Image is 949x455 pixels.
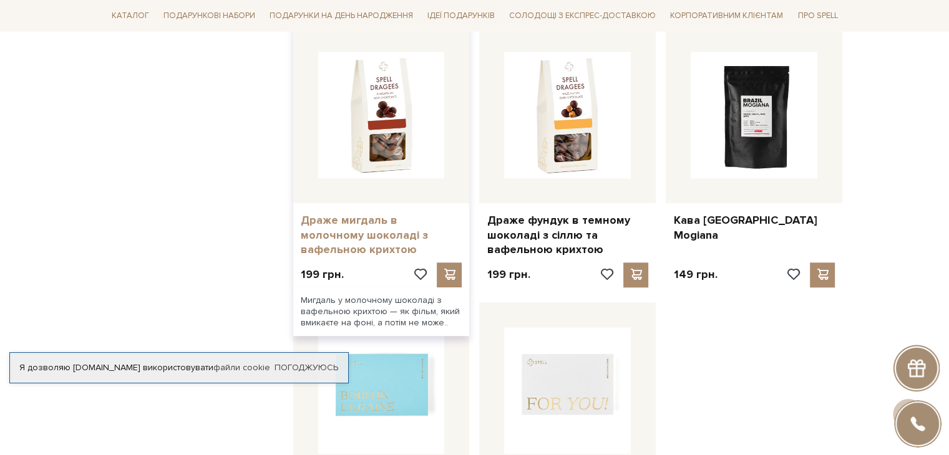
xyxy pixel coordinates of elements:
a: Погоджуюсь [275,362,338,373]
a: Солодощі з експрес-доставкою [504,5,661,26]
a: Драже фундук в темному шоколаді з сіллю та вафельною крихтою [487,213,648,257]
img: Листівка For You [504,327,631,454]
a: Корпоративним клієнтам [665,5,788,26]
div: Я дозволяю [DOMAIN_NAME] використовувати [10,362,348,373]
img: Кава Brazil Mogiana [691,52,817,178]
p: 149 грн. [673,267,717,282]
a: Драже мигдаль в молочному шоколаді з вафельною крихтою [301,213,462,257]
span: Про Spell [792,6,842,26]
span: Подарунки на День народження [265,6,418,26]
span: Ідеї подарунків [422,6,500,26]
img: Листівка Born in Ukraine [318,327,445,454]
div: Мигдаль у молочному шоколаді з вафельною крихтою — як фільм, який вмикаєте на фоні, а потім не мо... [293,287,470,337]
a: файли cookie [213,362,270,373]
span: Подарункові набори [158,6,260,26]
p: 199 грн. [487,267,530,282]
a: Кава [GEOGRAPHIC_DATA] Mogiana [673,213,835,242]
p: 199 грн. [301,267,344,282]
span: Каталог [107,6,154,26]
